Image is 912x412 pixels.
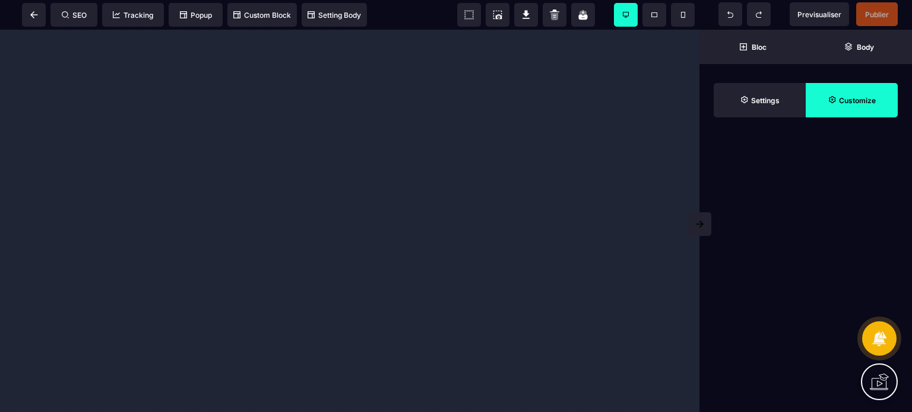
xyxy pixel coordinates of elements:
span: Open Style Manager [806,83,898,117]
span: Screenshot [486,3,509,27]
span: Popup [180,11,212,20]
span: Publier [865,10,889,19]
span: Previsualiser [797,10,841,19]
strong: Bloc [752,43,767,52]
span: Settings [714,83,806,117]
span: Custom Block [233,11,291,20]
span: View components [457,3,481,27]
strong: Customize [839,96,876,105]
span: Setting Body [308,11,361,20]
span: Preview [790,2,849,26]
span: Open Layer Manager [806,30,912,64]
span: SEO [62,11,87,20]
span: Tracking [113,11,153,20]
span: Open Blocks [699,30,806,64]
strong: Body [857,43,874,52]
strong: Settings [751,96,780,105]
